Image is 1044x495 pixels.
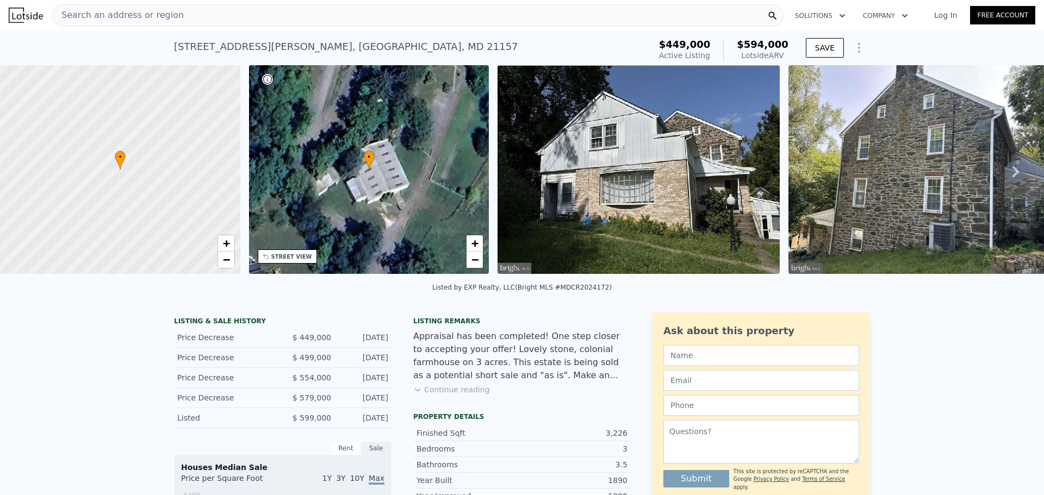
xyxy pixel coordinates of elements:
[174,317,391,328] div: LISTING & SALE HISTORY
[848,37,870,59] button: Show Options
[361,441,391,455] div: Sale
[115,152,126,162] span: •
[174,39,518,54] div: [STREET_ADDRESS][PERSON_NAME] , [GEOGRAPHIC_DATA] , MD 21157
[293,353,331,362] span: $ 499,000
[737,50,788,61] div: Lotside ARV
[471,236,478,250] span: +
[522,459,627,470] div: 3.5
[53,9,184,22] span: Search an address or region
[340,392,388,403] div: [DATE]
[222,236,229,250] span: +
[364,151,375,170] div: •
[522,428,627,438] div: 3,226
[663,345,859,366] input: Name
[806,38,844,58] button: SAVE
[413,412,631,421] div: Property details
[336,474,345,483] span: 3Y
[413,384,490,395] button: Continue reading
[115,151,126,170] div: •
[271,253,312,261] div: STREET VIEW
[177,352,274,363] div: Price Decrease
[293,393,331,402] span: $ 579,000
[177,332,274,343] div: Price Decrease
[369,474,384,485] span: Max
[340,412,388,423] div: [DATE]
[177,372,274,383] div: Price Decrease
[293,413,331,422] span: $ 599,000
[659,39,711,50] span: $449,000
[293,373,331,382] span: $ 554,000
[181,462,384,473] div: Houses Median Sale
[802,476,845,482] a: Terms of Service
[340,372,388,383] div: [DATE]
[921,10,970,21] a: Log In
[293,333,331,342] span: $ 449,000
[340,332,388,343] div: [DATE]
[467,252,483,268] a: Zoom out
[786,6,854,26] button: Solutions
[340,352,388,363] div: [DATE]
[413,317,631,325] div: Listing remarks
[754,476,789,482] a: Privacy Policy
[970,6,1035,24] a: Free Account
[417,428,522,438] div: Finished Sqft
[350,474,364,483] span: 10Y
[663,370,859,391] input: Email
[181,473,283,490] div: Price per Square Foot
[417,443,522,454] div: Bedrooms
[498,65,780,274] img: Sale: 151625010 Parcel: 32657948
[663,470,729,487] button: Submit
[471,253,478,266] span: −
[737,39,788,50] span: $594,000
[854,6,917,26] button: Company
[218,235,234,252] a: Zoom in
[331,441,361,455] div: Rent
[222,253,229,266] span: −
[177,392,274,403] div: Price Decrease
[522,475,627,486] div: 1890
[9,8,43,23] img: Lotside
[432,284,612,291] div: Listed by EXP Realty, LLC (Bright MLS #MDCR2024172)
[734,468,859,491] div: This site is protected by reCAPTCHA and the Google and apply.
[663,323,859,339] div: Ask about this property
[522,443,627,454] div: 3
[467,235,483,252] a: Zoom in
[413,330,631,382] div: Appraisal has been completed! One step closer to accepting your offer! Lovely stone, colonial far...
[417,475,522,486] div: Year Built
[663,395,859,416] input: Phone
[218,252,234,268] a: Zoom out
[659,51,710,60] span: Active Listing
[417,459,522,470] div: Bathrooms
[364,152,375,162] span: •
[322,474,332,483] span: 1Y
[177,412,274,423] div: Listed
